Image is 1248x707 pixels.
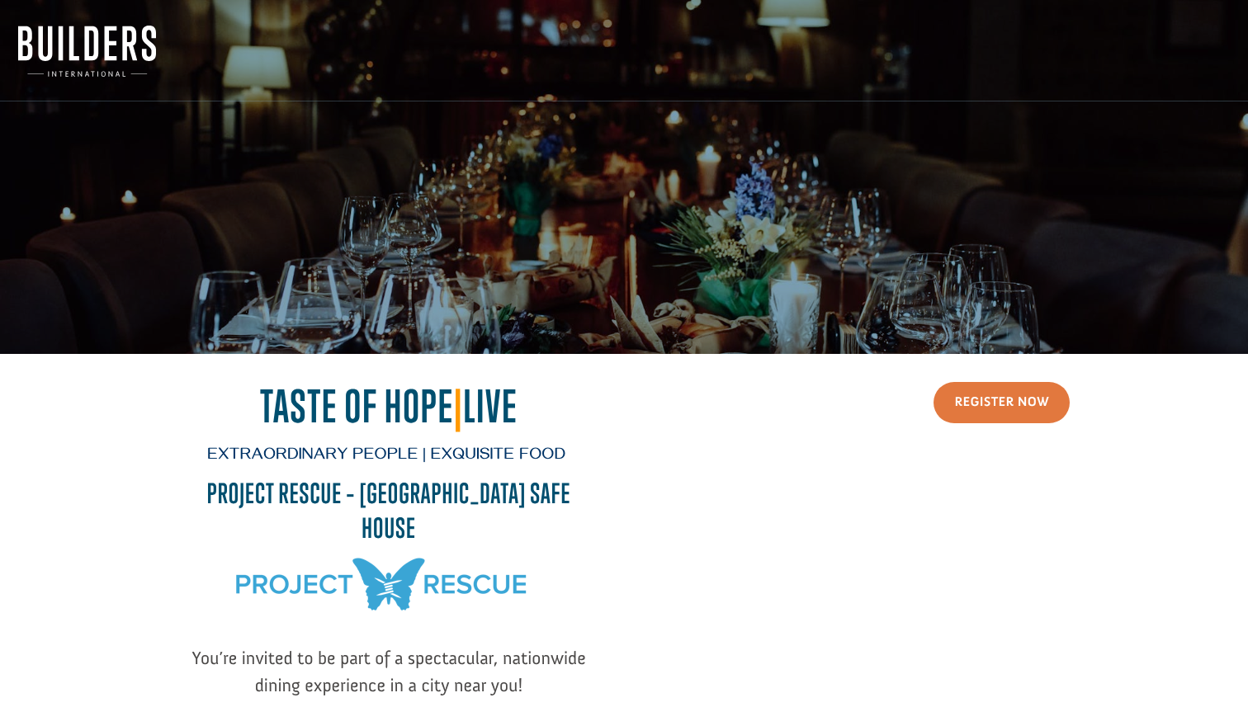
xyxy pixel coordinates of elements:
[934,382,1070,424] a: Register Now
[454,379,463,432] span: |
[178,380,599,441] h2: Taste of Hope Live
[18,26,156,77] img: Builders International
[207,446,565,467] span: Extraordinary People | Exquisite Food
[207,478,571,544] span: PROJECT RESCUE – [GEOGRAPHIC_DATA] SAFE HOUSE
[192,647,586,696] span: You’re invited to be part of a spectacular, nationwide dining experience in a city near you!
